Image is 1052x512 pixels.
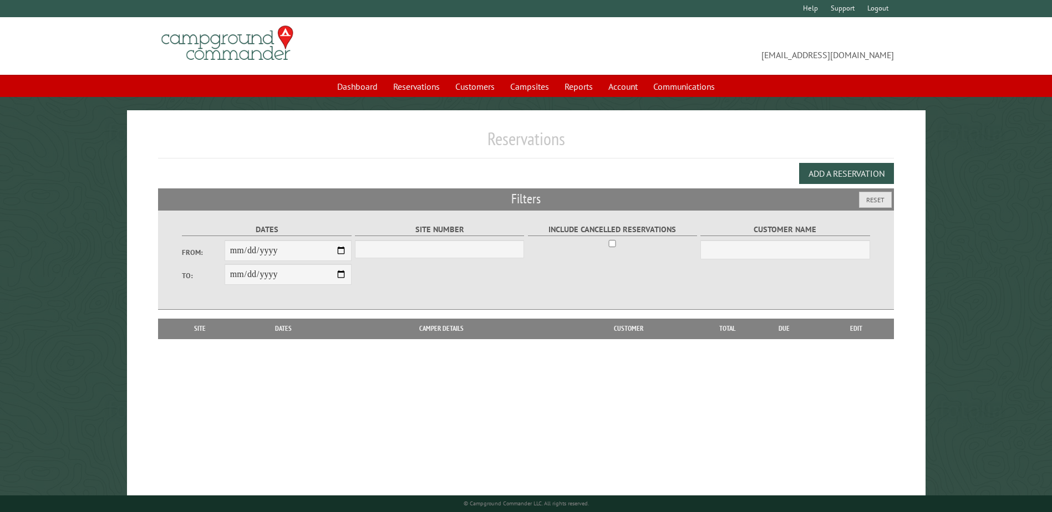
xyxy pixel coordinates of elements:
[236,319,331,339] th: Dates
[387,76,446,97] a: Reservations
[158,188,893,209] h2: Filters
[464,500,589,507] small: © Campground Commander LLC. All rights reserved.
[700,223,870,236] label: Customer Name
[602,76,644,97] a: Account
[182,247,224,258] label: From:
[331,76,384,97] a: Dashboard
[158,128,893,158] h1: Reservations
[158,22,297,65] img: Campground Commander
[749,319,819,339] th: Due
[528,223,697,236] label: Include Cancelled Reservations
[449,76,501,97] a: Customers
[647,76,721,97] a: Communications
[552,319,705,339] th: Customer
[331,319,552,339] th: Camper Details
[558,76,599,97] a: Reports
[164,319,236,339] th: Site
[819,319,894,339] th: Edit
[504,76,556,97] a: Campsites
[799,163,894,184] button: Add a Reservation
[355,223,524,236] label: Site Number
[182,270,224,281] label: To:
[182,223,351,236] label: Dates
[859,192,892,208] button: Reset
[705,319,749,339] th: Total
[526,30,894,62] span: [EMAIL_ADDRESS][DOMAIN_NAME]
